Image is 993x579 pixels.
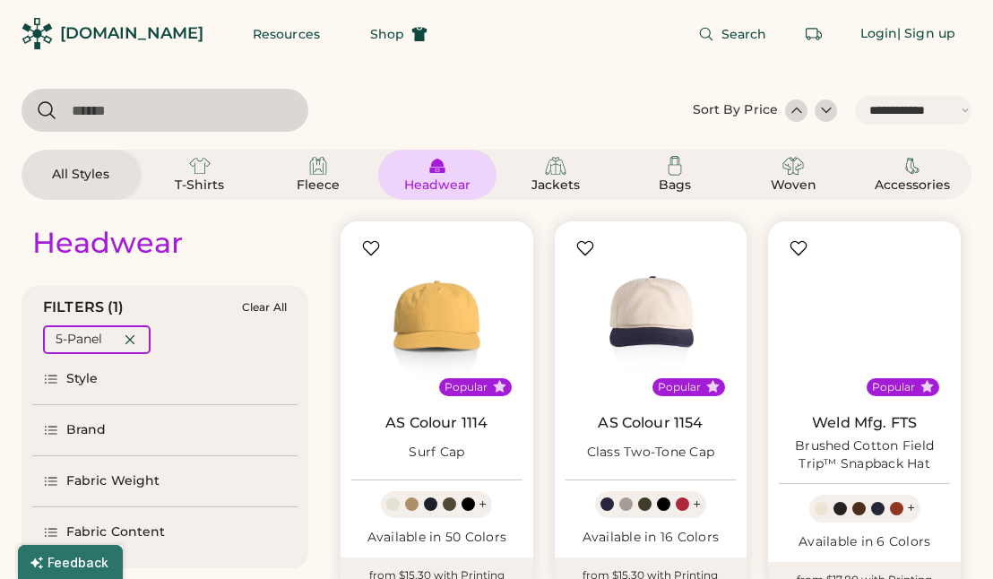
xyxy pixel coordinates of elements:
button: Search [677,16,789,52]
div: Popular [445,380,488,394]
div: + [907,498,915,518]
span: Shop [370,28,404,40]
div: FILTERS (1) [43,297,125,318]
div: Style [66,370,99,388]
img: Woven Icon [782,155,804,177]
div: 5-Panel [56,331,102,349]
div: Brand [66,421,107,439]
a: AS Colour 1114 [385,414,488,432]
div: Woven [753,177,833,194]
button: Retrieve an order [796,16,832,52]
div: Fleece [278,177,358,194]
div: Fabric Weight [66,472,160,490]
div: Clear All [242,301,287,314]
div: Login [860,25,898,43]
a: Weld Mfg. FTS [812,414,917,432]
a: AS Colour 1154 [598,414,703,432]
div: [DOMAIN_NAME] [60,22,203,45]
div: Popular [658,380,701,394]
img: AS Colour 1154 Class Two-Tone Cap [566,232,737,403]
img: Fleece Icon [307,155,329,177]
div: Headwear [32,225,183,261]
img: AS Colour 1114 Surf Cap [351,232,522,403]
div: Surf Cap [409,444,464,462]
div: + [693,495,701,514]
img: Accessories Icon [902,155,923,177]
div: Available in 6 Colors [779,533,950,551]
div: Class Two-Tone Cap [587,444,715,462]
div: Accessories [872,177,953,194]
img: Weld Mfg. FTS Brushed Cotton Field Trip™ Snapback Hat [779,232,950,403]
div: All Styles [40,166,121,184]
img: Headwear Icon [427,155,448,177]
div: Sort By Price [693,101,778,119]
div: | Sign up [897,25,955,43]
button: Shop [349,16,449,52]
div: T-Shirts [160,177,240,194]
div: Available in 50 Colors [351,529,522,547]
div: Fabric Content [66,523,165,541]
button: Popular Style [493,380,506,393]
img: Bags Icon [664,155,686,177]
button: Resources [231,16,341,52]
div: Jackets [515,177,596,194]
button: Popular Style [920,380,934,393]
div: Headwear [397,177,478,194]
img: Rendered Logo - Screens [22,18,53,49]
div: Brushed Cotton Field Trip™ Snapback Hat [779,437,950,473]
img: Jackets Icon [545,155,566,177]
div: + [479,495,487,514]
div: Available in 16 Colors [566,529,737,547]
span: Search [721,28,767,40]
div: Popular [872,380,915,394]
button: Popular Style [706,380,720,393]
div: Bags [635,177,715,194]
img: T-Shirts Icon [189,155,211,177]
